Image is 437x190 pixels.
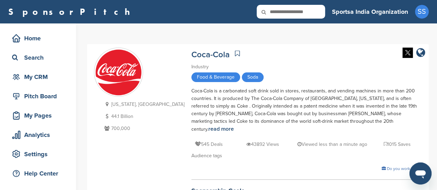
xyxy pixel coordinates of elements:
p: 44.1 Billion [103,112,184,121]
a: Help Center [7,166,69,181]
iframe: Button to launch messaging window [409,162,431,184]
div: Coca-Cola is a carbonated soft drink sold in stores, restaurants, and vending machines in more th... [191,87,422,133]
div: Search [10,51,69,64]
a: Home [7,30,69,46]
div: Pitch Board [10,90,69,102]
div: Industry [191,63,422,71]
p: 43892 Views [246,140,279,149]
a: read more [208,126,234,132]
div: Help Center [10,167,69,180]
a: company link [416,48,425,59]
a: Settings [7,146,69,162]
a: My Pages [7,108,69,123]
span: Food & Beverage [191,72,240,82]
a: Search [7,50,69,66]
p: 700,000 [103,124,184,133]
a: Analytics [7,127,69,143]
a: Do you work here? [382,166,422,171]
p: Viewed less than a minute ago [297,140,367,149]
a: Pitch Board [7,88,69,104]
div: My Pages [10,109,69,122]
span: Soda [242,72,264,82]
a: My CRM [7,69,69,85]
p: [US_STATE], [GEOGRAPHIC_DATA] [103,100,184,109]
div: My CRM [10,71,69,83]
span: Do you work here? [387,166,422,171]
img: Twitter white [402,48,413,58]
img: Sponsorpitch & Coca-Cola [94,48,143,97]
p: 545 Deals [195,140,223,149]
p: 1015 Saves [384,140,411,149]
div: Audience tags [191,152,422,160]
a: Sportsa India Organization [332,4,408,19]
div: Analytics [10,129,69,141]
a: SponsorPitch [8,7,134,16]
a: Coca-Cola [191,50,230,60]
h3: Sportsa India Organization [332,7,408,17]
span: SS [415,5,429,19]
div: Home [10,32,69,44]
div: Settings [10,148,69,160]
